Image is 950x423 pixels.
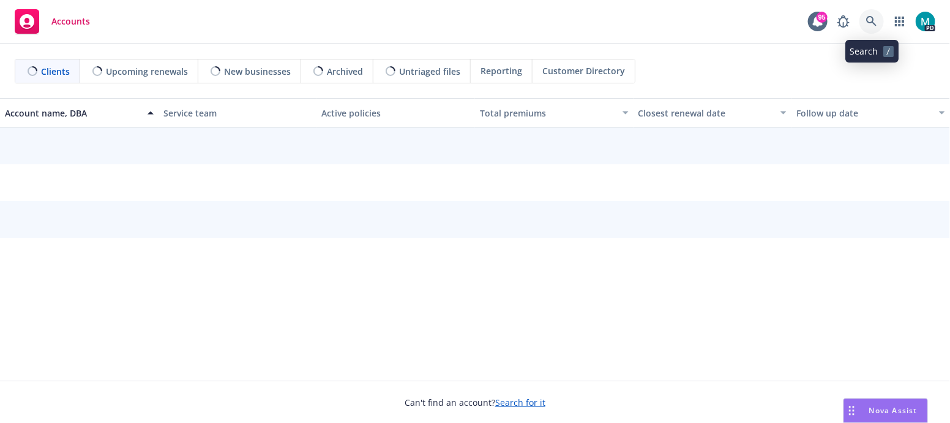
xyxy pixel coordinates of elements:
[844,399,859,422] div: Drag to move
[796,107,932,120] div: Follow up date
[791,98,950,128] button: Follow up date
[817,12,828,23] div: 95
[399,65,460,78] span: Untriaged files
[163,107,312,120] div: Service team
[843,398,928,423] button: Nova Assist
[480,107,615,120] div: Total premiums
[51,17,90,26] span: Accounts
[638,107,774,120] div: Closest renewal date
[542,64,625,77] span: Customer Directory
[888,9,912,34] a: Switch app
[41,65,70,78] span: Clients
[916,12,935,31] img: photo
[405,396,545,409] span: Can't find an account?
[634,98,792,128] button: Closest renewal date
[106,65,188,78] span: Upcoming renewals
[475,98,634,128] button: Total premiums
[869,405,918,416] span: Nova Assist
[831,9,856,34] a: Report a Bug
[321,107,470,120] div: Active policies
[495,397,545,408] a: Search for it
[859,9,884,34] a: Search
[159,98,317,128] button: Service team
[10,4,95,39] a: Accounts
[224,65,291,78] span: New businesses
[481,64,522,77] span: Reporting
[5,107,140,120] div: Account name, DBA
[327,65,363,78] span: Archived
[316,98,475,128] button: Active policies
